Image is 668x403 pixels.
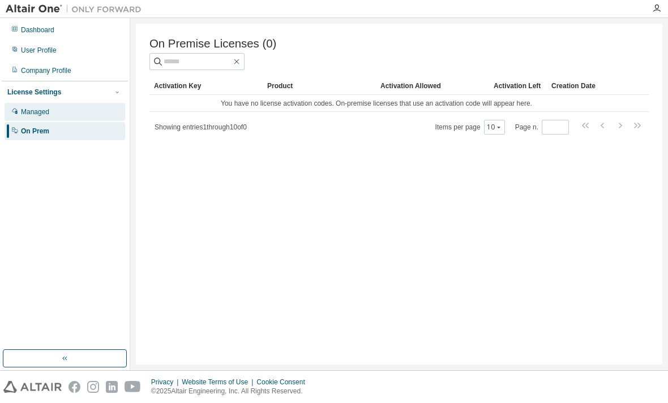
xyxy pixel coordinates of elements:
[182,378,256,387] div: Website Terms of Use
[267,77,371,95] div: Product
[515,120,569,135] span: Page n.
[151,378,182,387] div: Privacy
[155,123,247,131] span: Showing entries 1 through 10 of 0
[256,378,311,387] div: Cookie Consent
[21,107,49,116] div: Managed
[6,3,147,15] img: Altair One
[494,77,542,95] div: Activation Left
[151,387,312,396] p: © 2025 Altair Engineering, Inc. All Rights Reserved.
[68,381,80,393] img: facebook.svg
[149,95,603,112] td: You have no license activation codes. On-premise licenses that use an activation code will appear...
[125,381,141,393] img: youtube.svg
[21,127,49,136] div: On Prem
[380,77,485,95] div: Activation Allowed
[87,381,99,393] img: instagram.svg
[106,381,118,393] img: linkedin.svg
[3,381,62,393] img: altair_logo.svg
[21,66,71,75] div: Company Profile
[21,46,57,55] div: User Profile
[149,37,276,50] span: On Premise Licenses (0)
[487,123,502,132] button: 10
[7,88,61,97] div: License Settings
[154,77,258,95] div: Activation Key
[435,120,505,135] span: Items per page
[551,77,599,95] div: Creation Date
[21,25,54,34] div: Dashboard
